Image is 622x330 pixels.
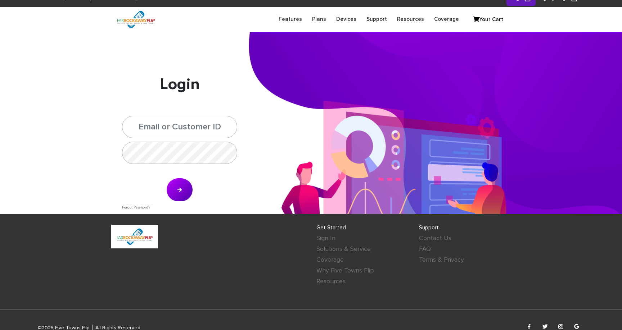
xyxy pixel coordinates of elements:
[392,12,429,27] a: Resources
[419,225,511,231] h4: Support
[122,116,237,138] input: Email or Customer ID
[316,257,344,263] a: Coverage
[419,257,464,263] a: Terms & Privacy
[274,12,307,27] a: Features
[419,235,451,242] a: Contact Us
[111,7,161,32] img: FiveTownsFlip
[361,12,392,27] a: Support
[429,12,464,27] a: Coverage
[122,75,237,94] h1: Login
[316,225,408,231] h4: Get Started
[316,246,371,252] a: Solutions & Service
[419,246,431,252] a: FAQ
[331,12,361,27] a: Devices
[111,225,158,248] img: FiveTownsFlip
[316,278,346,285] a: Resources
[316,235,335,242] a: Sign In
[469,14,505,25] a: Your Cart
[307,12,331,27] a: Plans
[122,206,150,209] a: Forgot Password?
[316,267,374,274] a: Why Five Towns Flip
